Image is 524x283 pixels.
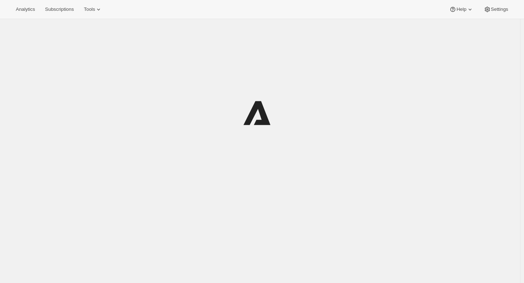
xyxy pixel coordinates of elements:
[79,4,106,14] button: Tools
[445,4,478,14] button: Help
[12,4,39,14] button: Analytics
[84,6,95,12] span: Tools
[45,6,74,12] span: Subscriptions
[16,6,35,12] span: Analytics
[491,6,508,12] span: Settings
[479,4,512,14] button: Settings
[456,6,466,12] span: Help
[41,4,78,14] button: Subscriptions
